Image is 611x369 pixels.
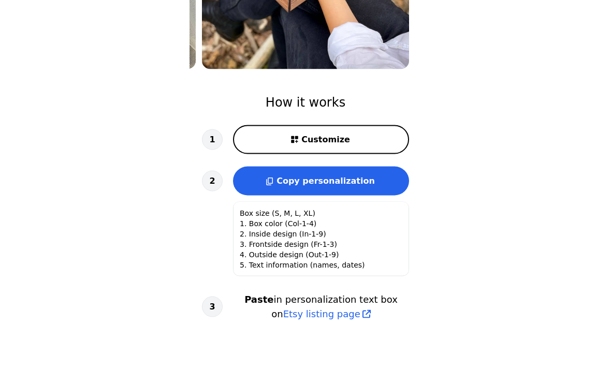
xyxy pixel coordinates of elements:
span: 3 [209,301,215,313]
button: Copy personalization [233,167,409,196]
span: Etsy listing page [283,307,360,321]
span: 2 [209,175,215,187]
b: Paste [244,294,273,305]
h3: in personalization text box on [233,292,409,321]
h2: How it works [202,94,409,111]
span: Customize [301,134,350,146]
span: Copy personalization [277,176,375,186]
span: 1 [209,134,215,146]
button: Customize [233,125,409,154]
